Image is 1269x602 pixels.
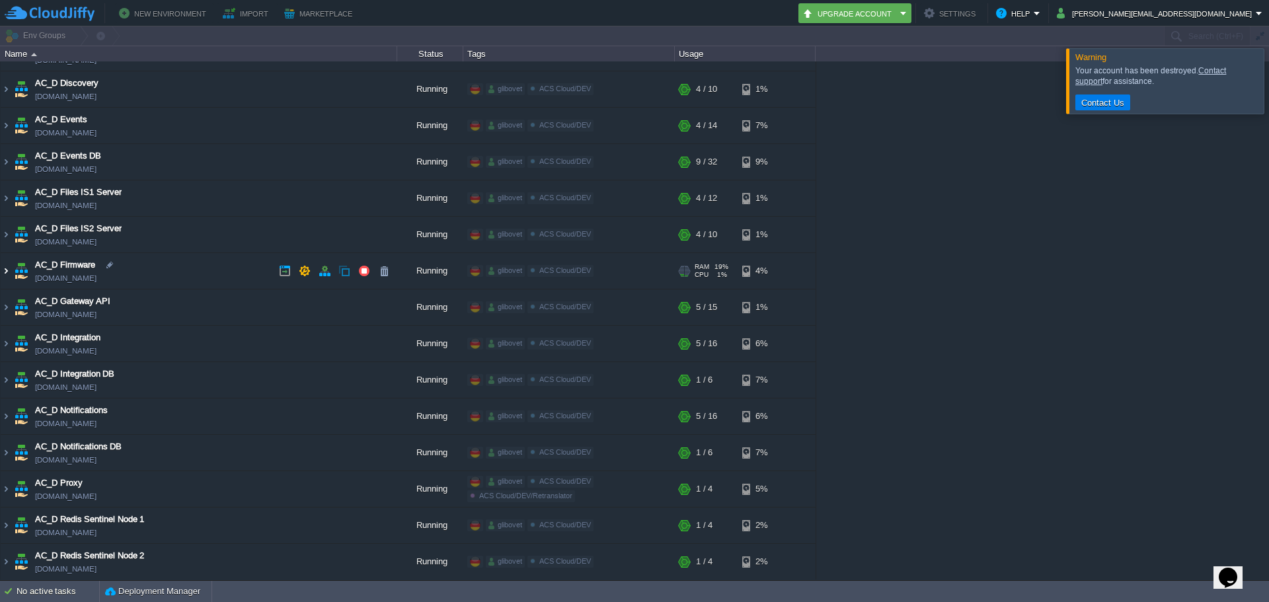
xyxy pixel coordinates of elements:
[742,508,785,543] div: 2%
[12,108,30,143] img: AMDAwAAAACH5BAEAAAAALAAAAAABAAEAAAICRAEAOw==
[397,253,463,289] div: Running
[742,108,785,143] div: 7%
[1,253,11,289] img: AMDAwAAAACH5BAEAAAAALAAAAAABAAEAAAICRAEAOw==
[742,398,785,434] div: 6%
[1,71,11,107] img: AMDAwAAAACH5BAEAAAAALAAAAAABAAEAAAICRAEAOw==
[1,362,11,398] img: AMDAwAAAACH5BAEAAAAALAAAAAABAAEAAAICRAEAOw==
[486,83,525,95] div: glibovet
[12,144,30,180] img: AMDAwAAAACH5BAEAAAAALAAAAAABAAEAAAICRAEAOw==
[486,156,525,168] div: glibovet
[539,230,591,238] span: ACS Cloud/DEV
[696,508,712,543] div: 1 / 4
[35,113,87,126] span: AC_D Events
[742,289,785,325] div: 1%
[1,144,11,180] img: AMDAwAAAACH5BAEAAAAALAAAAAABAAEAAAICRAEAOw==
[397,326,463,361] div: Running
[35,295,110,308] a: AC_D Gateway API
[1,289,11,325] img: AMDAwAAAACH5BAEAAAAALAAAAAABAAEAAAICRAEAOw==
[696,144,717,180] div: 9 / 32
[12,398,30,434] img: AMDAwAAAACH5BAEAAAAALAAAAAABAAEAAAICRAEAOw==
[486,410,525,422] div: glibovet
[12,471,30,507] img: AMDAwAAAACH5BAEAAAAALAAAAAABAAEAAAICRAEAOw==
[1077,96,1128,108] button: Contact Us
[35,440,122,453] span: AC_D Notifications DB
[742,71,785,107] div: 1%
[696,217,717,252] div: 4 / 10
[695,263,709,271] span: RAM
[486,301,525,313] div: glibovet
[539,157,591,165] span: ACS Cloud/DEV
[35,163,96,176] span: [DOMAIN_NAME]
[35,235,96,248] a: [DOMAIN_NAME]
[35,526,96,539] span: [DOMAIN_NAME]
[397,508,463,543] div: Running
[35,549,144,562] span: AC_D Redis Sentinel Node 2
[464,46,674,61] div: Tags
[675,46,815,61] div: Usage
[35,308,96,321] a: [DOMAIN_NAME]
[486,265,525,277] div: glibovet
[924,5,980,21] button: Settings
[479,492,572,500] span: ACS Cloud/DEV/Retranslator
[539,477,591,485] span: ACS Cloud/DEV
[696,544,712,580] div: 1 / 4
[284,5,356,21] button: Marketplace
[696,435,712,470] div: 1 / 6
[397,144,463,180] div: Running
[1057,5,1256,21] button: [PERSON_NAME][EMAIL_ADDRESS][DOMAIN_NAME]
[1,108,11,143] img: AMDAwAAAACH5BAEAAAAALAAAAAABAAEAAAICRAEAOw==
[35,417,96,430] a: [DOMAIN_NAME]
[1,180,11,216] img: AMDAwAAAACH5BAEAAAAALAAAAAABAAEAAAICRAEAOw==
[35,476,83,490] span: AC_D Proxy
[12,289,30,325] img: AMDAwAAAACH5BAEAAAAALAAAAAABAAEAAAICRAEAOw==
[12,362,30,398] img: AMDAwAAAACH5BAEAAAAALAAAAAABAAEAAAICRAEAOw==
[714,271,727,279] span: 1%
[1,471,11,507] img: AMDAwAAAACH5BAEAAAAALAAAAAABAAEAAAICRAEAOw==
[398,46,463,61] div: Status
[12,508,30,543] img: AMDAwAAAACH5BAEAAAAALAAAAAABAAEAAAICRAEAOw==
[35,199,96,212] a: [DOMAIN_NAME]
[696,289,717,325] div: 5 / 15
[696,398,717,434] div: 5 / 16
[696,108,717,143] div: 4 / 14
[35,90,96,103] a: [DOMAIN_NAME]
[696,326,717,361] div: 5 / 16
[742,544,785,580] div: 2%
[17,581,99,602] div: No active tasks
[397,180,463,216] div: Running
[35,258,95,272] a: AC_D Firmware
[105,585,200,598] button: Deployment Manager
[35,404,108,417] a: AC_D Notifications
[539,521,591,529] span: ACS Cloud/DEV
[397,71,463,107] div: Running
[12,217,30,252] img: AMDAwAAAACH5BAEAAAAALAAAAAABAAEAAAICRAEAOw==
[35,513,144,526] a: AC_D Redis Sentinel Node 1
[742,471,785,507] div: 5%
[742,180,785,216] div: 1%
[35,562,96,576] span: [DOMAIN_NAME]
[486,229,525,241] div: glibovet
[35,126,96,139] a: [DOMAIN_NAME]
[12,435,30,470] img: AMDAwAAAACH5BAEAAAAALAAAAAABAAEAAAICRAEAOw==
[12,544,30,580] img: AMDAwAAAACH5BAEAAAAALAAAAAABAAEAAAICRAEAOw==
[486,556,525,568] div: glibovet
[5,5,95,22] img: CloudJiffy
[802,5,896,21] button: Upgrade Account
[397,362,463,398] div: Running
[35,222,122,235] a: AC_D Files IS2 Server
[486,447,525,459] div: glibovet
[742,253,785,289] div: 4%
[486,192,525,204] div: glibovet
[486,338,525,350] div: glibovet
[223,5,272,21] button: Import
[1,326,11,361] img: AMDAwAAAACH5BAEAAAAALAAAAAABAAEAAAICRAEAOw==
[696,180,717,216] div: 4 / 12
[35,149,101,163] span: AC_D Events DB
[31,53,37,56] img: AMDAwAAAACH5BAEAAAAALAAAAAABAAEAAAICRAEAOw==
[696,362,712,398] div: 1 / 6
